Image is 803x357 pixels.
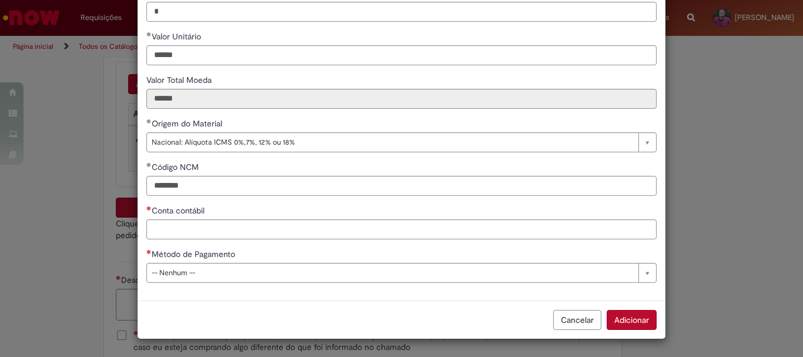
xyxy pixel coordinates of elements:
[152,118,225,129] span: Origem do Material
[146,32,152,36] span: Obrigatório Preenchido
[152,162,201,172] span: Código NCM
[152,263,633,282] span: -- Nenhum --
[152,205,207,216] span: Conta contábil
[553,310,601,330] button: Cancelar
[146,2,657,22] input: Quantidade
[146,89,657,109] input: Valor Total Moeda
[152,31,203,42] span: Valor Unitário
[146,75,214,85] span: Somente leitura - Valor Total Moeda
[607,310,657,330] button: Adicionar
[146,45,657,65] input: Valor Unitário
[146,219,657,239] input: Conta contábil
[152,133,633,152] span: Nacional: Alíquota ICMS 0%,7%, 12% ou 18%
[152,249,237,259] span: Método de Pagamento
[146,206,152,211] span: Necessários
[146,249,152,254] span: Necessários
[146,162,152,167] span: Obrigatório Preenchido
[146,119,152,124] span: Obrigatório Preenchido
[146,176,657,196] input: Código NCM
